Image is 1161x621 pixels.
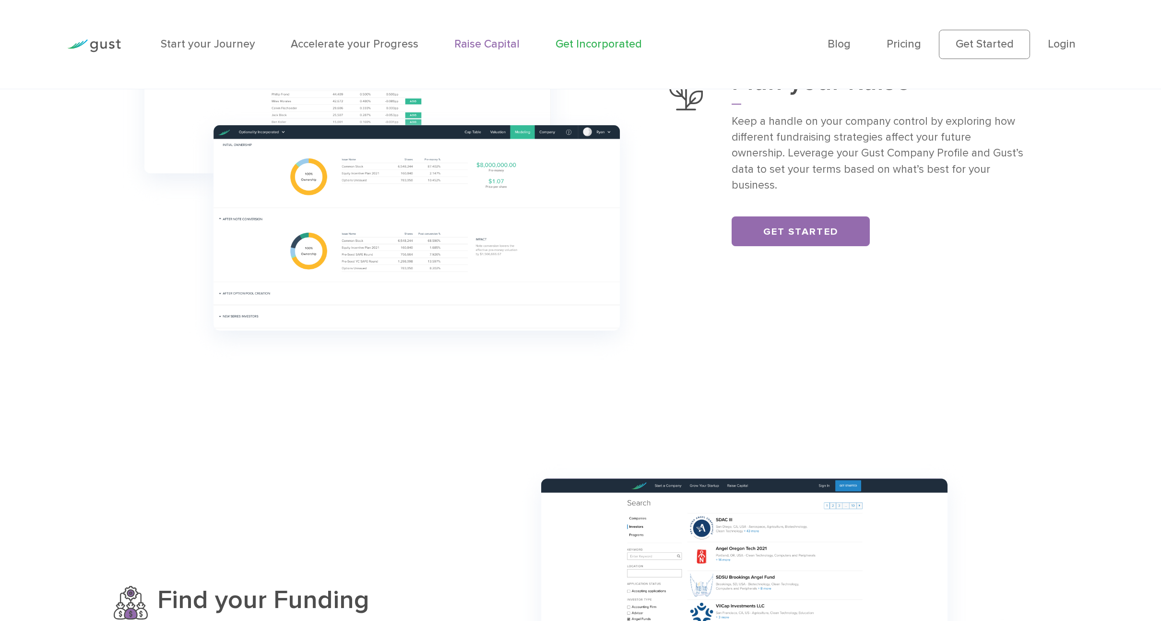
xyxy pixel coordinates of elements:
img: Gust Logo [67,39,121,52]
a: Get Started [939,30,1030,59]
a: Pricing [887,37,921,50]
p: Keep a handle on your company control by exploring how different fundraising strategies affect yo... [732,113,1027,193]
a: Get Incorporated [556,37,642,50]
a: Login [1048,37,1076,50]
a: Blog [828,37,851,50]
a: Start your Journey [161,37,255,50]
a: Get Started [732,216,870,246]
a: Accelerate your Progress [291,37,418,50]
img: Find Your Funding [114,586,148,620]
a: Raise Capital [454,37,520,50]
